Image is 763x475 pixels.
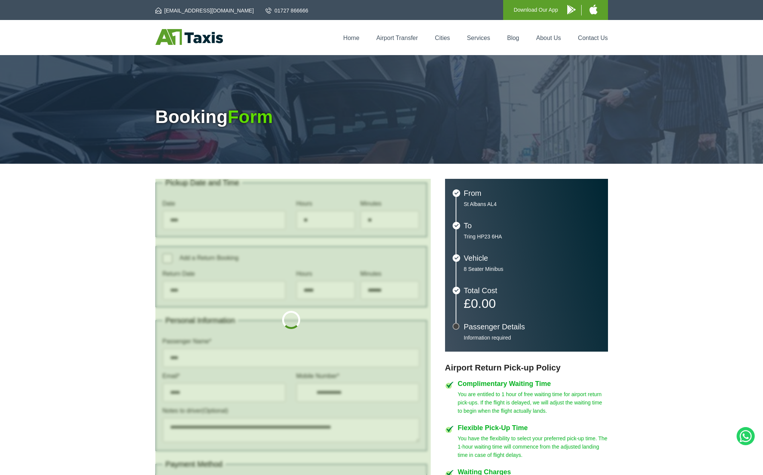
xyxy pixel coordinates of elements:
[464,287,600,294] h3: Total Cost
[435,35,450,41] a: Cities
[464,298,600,309] p: £
[567,5,576,14] img: A1 Taxis Android App
[227,107,273,127] span: Form
[464,266,600,272] p: 8 Seater Minibus
[458,424,608,431] h4: Flexible Pick-Up Time
[464,254,600,262] h3: Vehicle
[471,296,496,311] span: 0.00
[467,35,490,41] a: Services
[464,334,600,341] p: Information required
[464,323,600,331] h3: Passenger Details
[464,201,600,208] p: St Albans AL4
[155,29,223,45] img: A1 Taxis St Albans LTD
[155,108,608,126] h1: Booking
[464,233,600,240] p: Tring HP23 6HA
[590,5,597,14] img: A1 Taxis iPhone App
[578,35,608,41] a: Contact Us
[266,7,309,14] a: 01727 866666
[458,380,608,387] h4: Complimentary Waiting Time
[536,35,561,41] a: About Us
[464,222,600,229] h3: To
[458,434,608,459] p: You have the flexibility to select your preferred pick-up time. The 1-hour waiting time will comm...
[507,35,519,41] a: Blog
[155,7,254,14] a: [EMAIL_ADDRESS][DOMAIN_NAME]
[514,5,558,15] p: Download Our App
[376,35,418,41] a: Airport Transfer
[445,363,608,373] h3: Airport Return Pick-up Policy
[343,35,359,41] a: Home
[464,189,600,197] h3: From
[458,390,608,415] p: You are entitled to 1 hour of free waiting time for airport return pick-ups. If the flight is del...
